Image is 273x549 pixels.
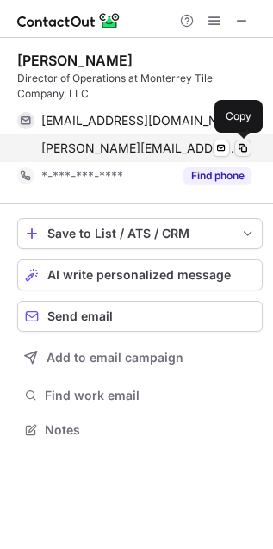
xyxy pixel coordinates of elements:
[17,342,263,373] button: Add to email campaign
[17,52,133,69] div: [PERSON_NAME]
[17,10,121,31] img: ContactOut v5.3.10
[17,71,263,102] div: Director of Operations at Monterrey Tile Company, LLC
[45,422,256,438] span: Notes
[47,309,113,323] span: Send email
[17,218,263,249] button: save-profile-one-click
[183,167,251,184] button: Reveal Button
[17,301,263,332] button: Send email
[47,351,183,365] span: Add to email campaign
[17,259,263,290] button: AI write personalized message
[47,227,233,240] div: Save to List / ATS / CRM
[41,140,239,156] span: [PERSON_NAME][EMAIL_ADDRESS][PERSON_NAME][DOMAIN_NAME]
[17,418,263,442] button: Notes
[45,388,256,403] span: Find work email
[17,384,263,408] button: Find work email
[47,268,231,282] span: AI write personalized message
[41,113,239,128] span: [EMAIL_ADDRESS][DOMAIN_NAME]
